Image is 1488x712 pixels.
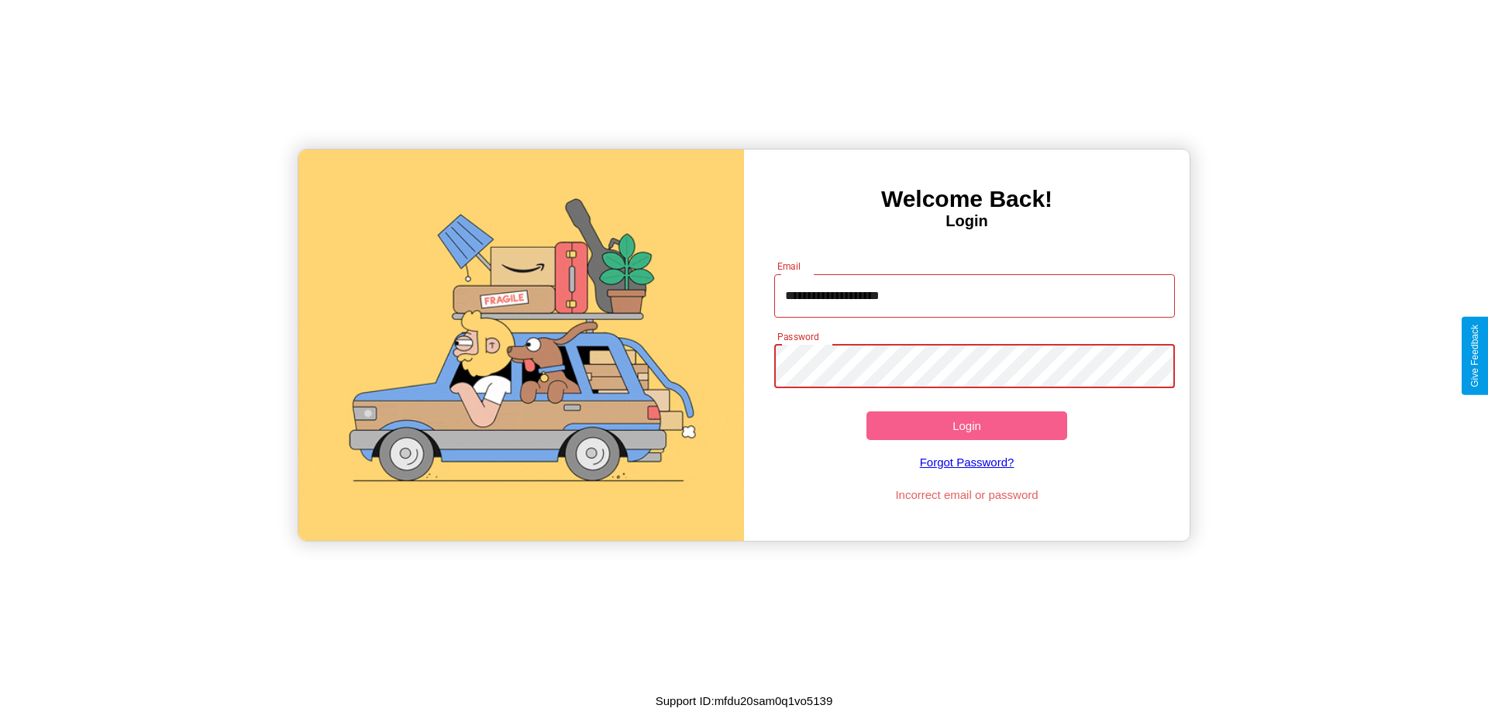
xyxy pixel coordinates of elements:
p: Support ID: mfdu20sam0q1vo5139 [656,690,832,711]
label: Password [777,330,818,343]
label: Email [777,260,801,273]
h4: Login [744,212,1190,230]
a: Forgot Password? [766,440,1168,484]
p: Incorrect email or password [766,484,1168,505]
h3: Welcome Back! [744,186,1190,212]
div: Give Feedback [1469,325,1480,387]
img: gif [298,150,744,541]
button: Login [866,411,1067,440]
